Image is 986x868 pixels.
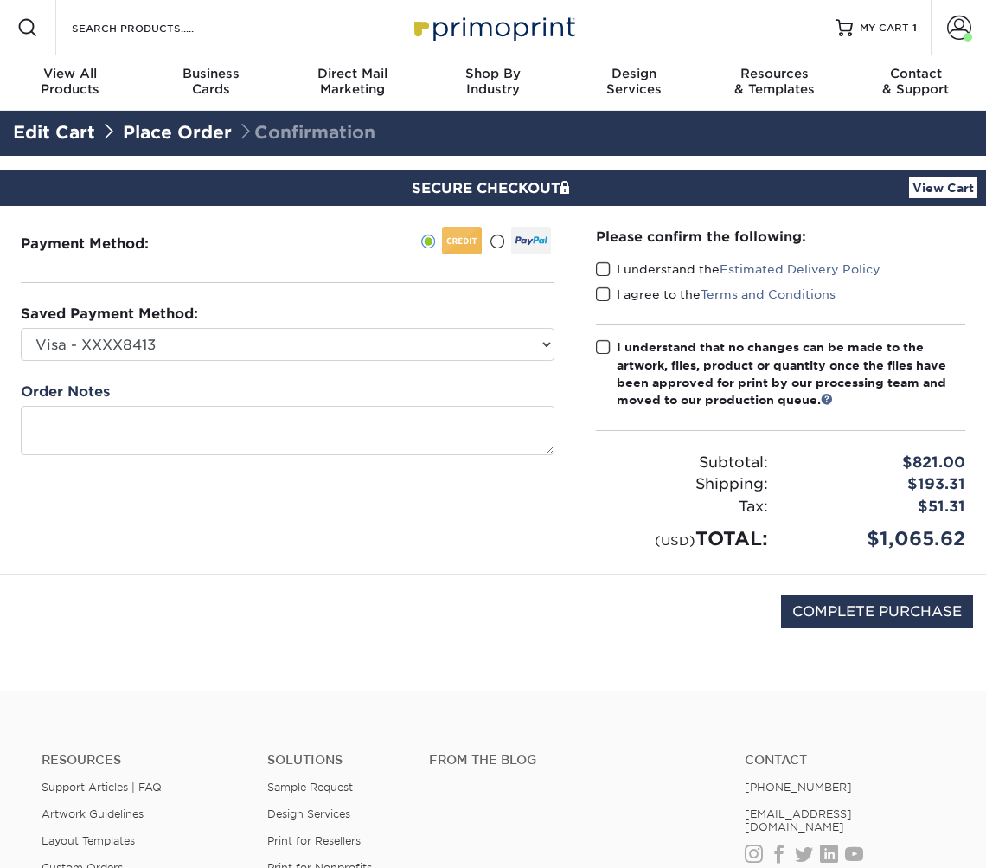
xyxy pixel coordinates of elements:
div: & Templates [704,66,845,97]
a: Terms and Conditions [701,287,836,301]
h3: Payment Method: [21,235,182,252]
input: SEARCH PRODUCTS..... [70,17,239,38]
div: Shipping: [583,473,781,496]
a: [PHONE_NUMBER] [745,781,852,794]
div: Please confirm the following: [596,227,965,247]
a: Contact& Support [845,55,986,111]
div: Tax: [583,496,781,518]
span: Contact [845,66,986,81]
a: Sample Request [267,781,353,794]
a: View Cart [909,177,977,198]
a: Support Articles | FAQ [42,781,162,794]
span: Design [563,66,704,81]
label: I agree to the [596,286,836,303]
div: Industry [423,66,564,97]
div: $193.31 [781,473,979,496]
small: (USD) [655,533,695,548]
input: COMPLETE PURCHASE [781,595,973,628]
h4: Solutions [267,753,402,768]
span: MY CART [860,21,909,35]
img: Primoprint [407,9,579,46]
span: Confirmation [237,122,375,143]
div: Marketing [282,66,423,97]
label: I understand the [596,260,880,278]
a: Layout Templates [42,834,135,847]
label: Saved Payment Method: [21,304,198,325]
div: & Support [845,66,986,97]
a: Shop ByIndustry [423,55,564,111]
a: Direct MailMarketing [282,55,423,111]
div: Subtotal: [583,452,781,474]
div: $821.00 [781,452,979,474]
a: [EMAIL_ADDRESS][DOMAIN_NAME] [745,807,852,833]
span: 1 [912,22,917,34]
a: Print for Resellers [267,834,361,847]
div: $1,065.62 [781,524,979,553]
span: Business [141,66,282,81]
div: Services [563,66,704,97]
a: Design Services [267,807,350,820]
a: Artwork Guidelines [42,807,144,820]
span: Shop By [423,66,564,81]
span: Resources [704,66,845,81]
h4: Resources [42,753,241,768]
span: SECURE CHECKOUT [412,180,574,196]
a: BusinessCards [141,55,282,111]
a: Resources& Templates [704,55,845,111]
div: Cards [141,66,282,97]
a: Edit Cart [13,122,95,143]
label: Order Notes [21,382,110,402]
a: DesignServices [563,55,704,111]
a: Contact [745,753,944,768]
span: Direct Mail [282,66,423,81]
h4: From the Blog [429,753,698,768]
div: TOTAL: [583,524,781,553]
a: Estimated Delivery Policy [720,262,880,276]
div: $51.31 [781,496,979,518]
a: Place Order [123,122,232,143]
div: I understand that no changes can be made to the artwork, files, product or quantity once the file... [617,338,965,409]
